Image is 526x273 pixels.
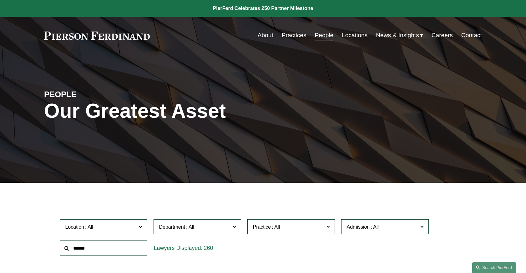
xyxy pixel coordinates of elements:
a: People [315,29,334,41]
span: Location [65,224,84,230]
a: Contact [461,29,482,41]
a: folder dropdown [376,29,423,41]
a: Practices [282,29,306,41]
a: Locations [342,29,367,41]
a: Search this site [472,262,516,273]
span: News & Insights [376,30,419,41]
h4: PEOPLE [44,89,154,99]
span: Practice [253,224,271,230]
h1: Our Greatest Asset [44,100,336,122]
a: Careers [432,29,453,41]
span: Department [159,224,185,230]
a: About [258,29,273,41]
span: Admission [346,224,370,230]
span: 260 [204,245,213,251]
